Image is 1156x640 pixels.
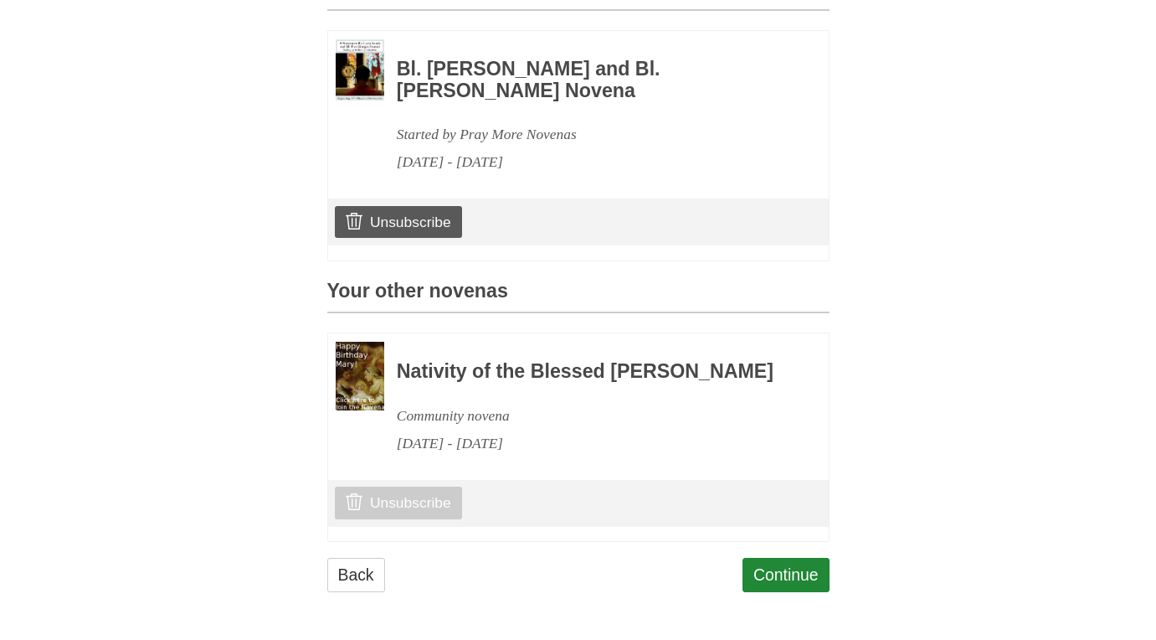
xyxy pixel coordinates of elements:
[336,39,384,101] img: Novena image
[397,361,784,383] h3: Nativity of the Blessed [PERSON_NAME]
[397,59,784,101] h3: Bl. [PERSON_NAME] and Bl. [PERSON_NAME] Novena
[327,281,830,313] h3: Your other novenas
[742,558,830,592] a: Continue
[335,206,461,238] a: Unsubscribe
[335,487,461,519] a: Unsubscribe
[397,402,784,430] div: Community novena
[327,558,385,592] a: Back
[397,121,784,148] div: Started by Pray More Novenas
[397,430,784,457] div: [DATE] - [DATE]
[397,148,784,176] div: [DATE] - [DATE]
[336,342,384,410] img: Novena image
